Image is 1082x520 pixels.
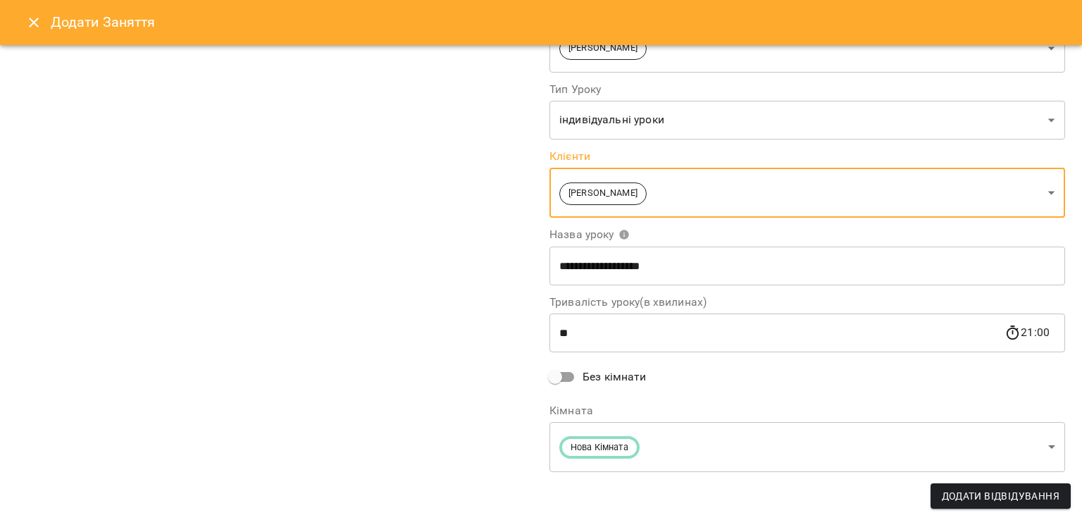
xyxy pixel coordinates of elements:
[618,229,630,240] svg: Вкажіть назву уроку або виберіть клієнтів
[560,187,646,200] span: [PERSON_NAME]
[560,42,646,55] span: [PERSON_NAME]
[562,441,637,454] span: Нова Кімната
[549,229,630,240] span: Назва уроку
[549,297,1065,308] label: Тривалість уроку(в хвилинах)
[549,422,1065,472] div: Нова Кімната
[549,168,1065,218] div: [PERSON_NAME]
[51,11,1065,33] h6: Додати Заняття
[583,369,647,385] span: Без кімнати
[931,483,1071,509] button: Додати Відвідування
[549,101,1065,140] div: індивідуальні уроки
[17,6,51,39] button: Close
[942,488,1059,504] span: Додати Відвідування
[549,151,1065,162] label: Клієнти
[549,84,1065,95] label: Тип Уроку
[549,405,1065,416] label: Кімната
[549,24,1065,73] div: [PERSON_NAME]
